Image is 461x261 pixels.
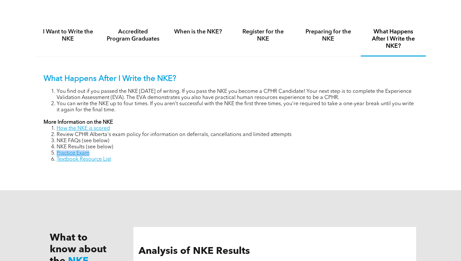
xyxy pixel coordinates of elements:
h4: Preparing for the NKE [302,28,355,43]
h4: What Happens After I Write the NKE? [367,28,420,50]
span: Analysis of NKE Results [139,246,250,256]
a: How the NKE is scored [57,126,110,131]
h4: Accredited Program Graduates [106,28,160,43]
p: What Happens After I Write the NKE? [44,74,418,84]
li: NKE Results (see below) [57,144,418,150]
a: Practice Exam [57,151,89,156]
h4: Register for the NKE [237,28,290,43]
strong: More Information on the NKE [44,120,113,125]
li: Review CPHR Alberta's exam policy for information on deferrals, cancellations and limited attempts [57,132,418,138]
h4: When is the NKE? [171,28,225,35]
li: NKE FAQs (see below) [57,138,418,144]
li: You find out if you passed the NKE [DATE] of writing. If you pass the NKE you become a CPHR Candi... [57,89,418,101]
li: You can write the NKE up to four times. If you aren’t successful with the NKE the first three tim... [57,101,418,113]
h4: I Want to Write the NKE [41,28,95,43]
a: Textbook Resource List [57,157,111,162]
